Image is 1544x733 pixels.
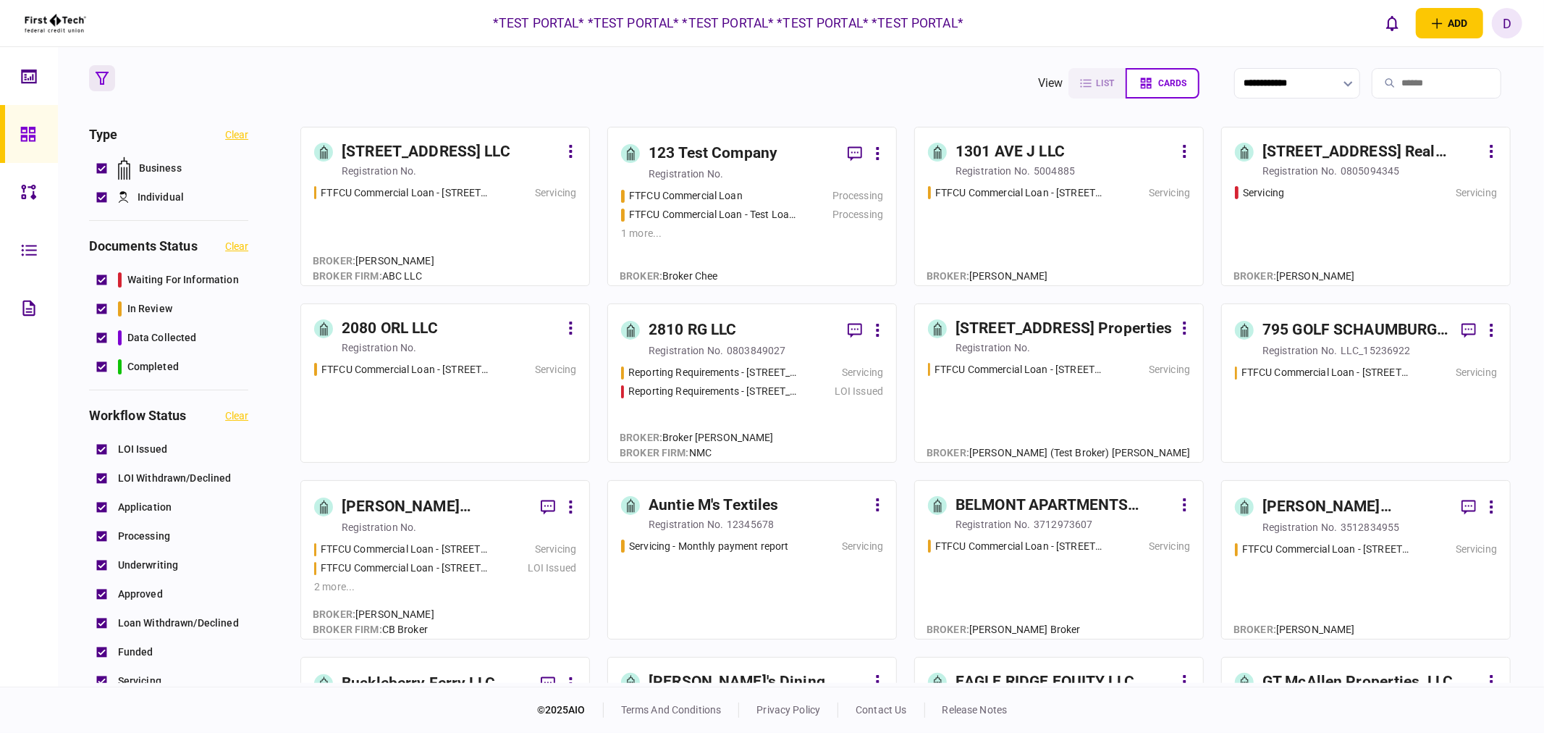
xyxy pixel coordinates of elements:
[1149,539,1190,554] div: Servicing
[1038,75,1063,92] div: view
[927,624,969,635] span: Broker :
[649,494,779,517] div: Auntie M's Textiles
[620,430,774,445] div: Broker [PERSON_NAME]
[321,362,490,377] div: FTFCU Commercial Loan - 557 Pleasant Lane Huron SD
[225,129,248,141] button: clear
[620,447,689,458] span: broker firm :
[1377,8,1407,38] button: open notifications list
[493,14,963,33] div: *TEST PORTAL* *TEST PORTAL* *TEST PORTAL* *TEST PORTAL* *TEST PORTAL*
[649,167,723,181] div: registration no.
[1096,78,1114,88] span: list
[1149,362,1190,377] div: Servicing
[535,542,576,557] div: Servicing
[342,340,416,355] div: registration no.
[1233,269,1355,284] div: [PERSON_NAME]
[342,495,529,519] div: [PERSON_NAME] Associates
[313,269,434,284] div: ABC LLC
[1233,624,1276,635] span: Broker :
[118,471,232,486] span: LOI Withdrawn/Declined
[313,608,355,620] span: Broker :
[935,539,1104,554] div: FTFCU Commercial Loan - 557 Fountain Court Beaverton OR
[1233,270,1276,282] span: Broker :
[118,616,239,631] span: Loan Withdrawn/Declined
[300,127,590,286] a: [STREET_ADDRESS] LLCregistration no.FTFCU Commercial Loan - 412 S Iowa Street Sioux Falls SDServi...
[628,384,797,399] div: Reporting Requirements - 2810 Rio Grande Street Austin TX
[935,362,1104,377] div: FTFCU Commercial Loan - 1443 Country Glen Ave Portland OR
[914,127,1204,286] a: 1301 AVE J LLCregistration no.5004885FTFCU Commercial Loan - 2110 Whitecloud Circle Boston MAServ...
[342,164,416,178] div: registration no.
[313,607,434,622] div: [PERSON_NAME]
[607,127,897,286] a: 123 Test Companyregistration no.FTFCU Commercial LoanProcessingFTFCU Commercial Loan - Test Loan ...
[649,671,825,694] div: [PERSON_NAME]'s Dining
[313,254,434,269] div: [PERSON_NAME]
[528,561,576,576] div: LOI Issued
[1241,365,1412,380] div: FTFCU Commercial Loan - 2845 N Sunset Farm Ave Kuna ID
[1149,185,1190,201] div: Servicing
[629,188,743,204] div: FTFCU Commercial Loan
[300,303,590,463] a: 2080 ORL LLCregistration no.FTFCU Commercial Loan - 557 Pleasant Lane Huron SDServicing
[620,269,717,284] div: Broker Chee
[832,207,883,222] div: Processing
[321,185,490,201] div: FTFCU Commercial Loan - 412 S Iowa Street Sioux Falls SD
[1456,542,1497,557] div: Servicing
[955,164,1030,178] div: registration no.
[139,161,182,176] span: Business
[118,558,179,573] span: Underwriting
[313,270,382,282] span: broker firm :
[535,185,576,201] div: Servicing
[127,330,197,345] span: data collected
[321,561,491,576] div: FTFCU Commercial Loan - 2845 N Sunset Farm Ave Kuna ID
[842,539,883,554] div: Servicing
[1416,8,1483,38] button: open adding identity options
[118,587,163,602] span: Approved
[342,672,495,695] div: Buckleberry Ferry LLC
[649,142,777,165] div: 123 Test Company
[89,409,187,422] h3: workflow status
[118,645,153,660] span: Funded
[942,704,1008,716] a: release notes
[649,517,723,532] div: registration no.
[1034,164,1075,178] div: 5004885
[835,384,883,399] div: LOI Issued
[914,480,1204,640] a: BELMONT APARTMENTS PARTNERS LLCregistration no.3712973607FTFCU Commercial Loan - 557 Fountain Cou...
[927,445,1190,461] div: [PERSON_NAME] (Test Broker) [PERSON_NAME]
[225,410,248,422] button: clear
[1456,185,1497,201] div: Servicing
[313,255,355,267] span: Broker :
[1262,164,1337,178] div: registration no.
[127,301,172,317] span: in review
[537,703,604,718] div: © 2025 AIO
[23,5,88,41] img: client company logo
[89,128,118,141] h3: Type
[756,704,820,716] a: privacy policy
[649,343,723,358] div: registration no.
[842,365,883,380] div: Servicing
[927,269,1048,284] div: [PERSON_NAME]
[727,517,774,532] div: 12345678
[127,359,179,374] span: completed
[955,317,1173,340] div: [STREET_ADDRESS] Properties
[1262,671,1453,694] div: GT McAllen Properties, LLC
[1341,164,1399,178] div: 0805094345
[1262,520,1337,535] div: registration no.
[1243,185,1284,201] div: Servicing
[118,442,167,457] span: LOI Issued
[927,447,969,458] span: Broker :
[535,362,576,377] div: Servicing
[342,141,510,164] div: [STREET_ADDRESS] LLC
[620,432,662,443] span: Broker :
[300,480,590,640] a: [PERSON_NAME] Associatesregistration no.FTFCU Commercial Loan - 412 S Iowa Mitchell SD ServicingF...
[342,520,416,535] div: registration no.
[621,226,883,241] div: 1 more ...
[832,188,883,204] div: Processing
[313,622,434,637] div: CB Broker
[1262,319,1450,342] div: 795 GOLF SCHAUMBURG LLC
[118,500,172,515] span: Application
[955,517,1030,532] div: registration no.
[955,494,1173,517] div: BELMONT APARTMENTS PARTNERS LLC
[1221,480,1511,640] a: [PERSON_NAME] INVESTMENT GROUP LLCregistration no.3512834955FTFCU Commercial Loan - 1860 Caspian ...
[607,303,897,463] a: 2810 RG LLCregistration no.0803849027Reporting Requirements - 2810 Rio Grande Street Austin TXSer...
[321,542,491,557] div: FTFCU Commercial Loan - 412 S Iowa Mitchell SD
[629,207,798,222] div: FTFCU Commercial Loan - Test Loan 1
[1242,542,1411,557] div: FTFCU Commercial Loan - 1860 Caspian Street Twin Falls ID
